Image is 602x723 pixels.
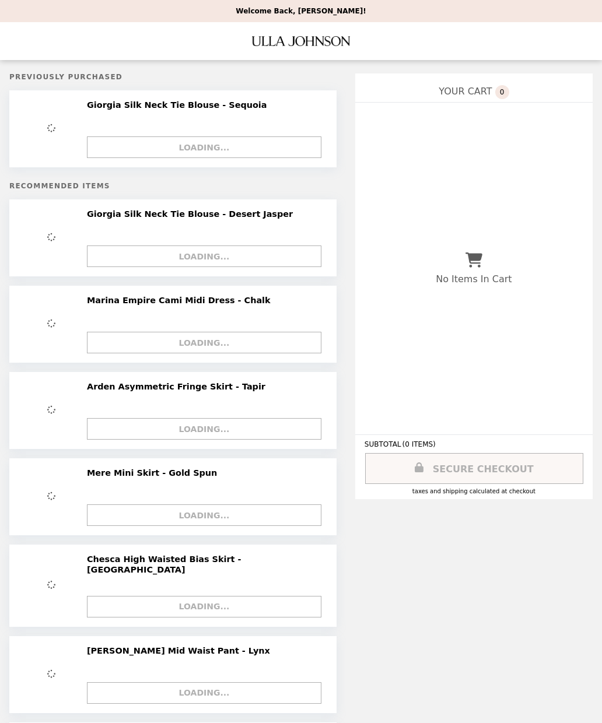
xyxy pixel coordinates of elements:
[87,295,275,306] h2: Marina Empire Cami Midi Dress - Chalk
[439,86,492,97] span: YOUR CART
[365,488,583,494] div: Taxes and Shipping calculated at checkout
[87,554,320,575] h2: Chesca High Waisted Bias Skirt - [GEOGRAPHIC_DATA]
[402,440,436,448] span: ( 0 ITEMS )
[436,273,512,285] p: No Items In Cart
[87,381,270,392] h2: Arden Asymmetric Fringe Skirt - Tapir
[495,85,509,99] span: 0
[87,645,275,656] h2: [PERSON_NAME] Mid Waist Pant - Lynx
[9,182,337,190] h5: Recommended Items
[9,73,337,81] h5: Previously Purchased
[365,440,402,448] span: SUBTOTAL
[87,209,297,219] h2: Giorgia Silk Neck Tie Blouse - Desert Jasper
[236,7,366,15] p: Welcome Back, [PERSON_NAME]!
[87,468,222,478] h2: Mere Mini Skirt - Gold Spun
[87,100,271,110] h2: Giorgia Silk Neck Tie Blouse - Sequoia
[252,29,350,53] img: Brand Logo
